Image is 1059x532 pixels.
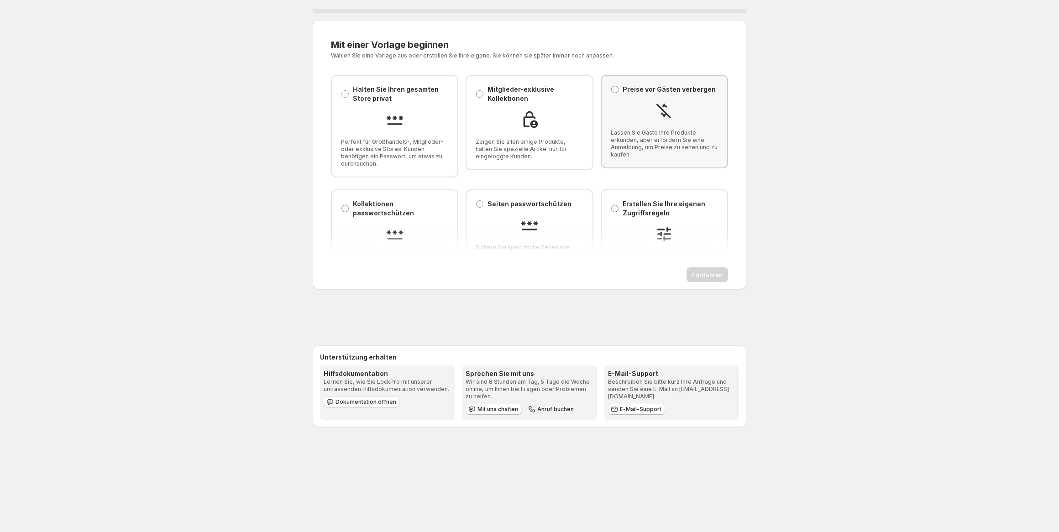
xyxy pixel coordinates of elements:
span: Dokumentation öffnen [336,398,396,406]
p: Kollektionen passwortschützen [353,199,448,218]
button: Mit uns chatten [466,404,522,415]
button: Anruf buchen [525,404,577,415]
span: E-Mail-Support [620,406,661,413]
span: Lassen Sie Gäste Ihre Produkte erkunden, aber erfordern Sie eine Anmeldung, um Preise zu sehen un... [611,129,718,158]
h3: Hilfsdokumentation [324,369,451,378]
a: E-Mail-Support [608,404,665,415]
p: Seiten passwortschützen [488,199,571,209]
a: Dokumentation öffnen [324,396,400,407]
img: Erstellen Sie Ihre eigenen Zugriffsregeln [655,225,673,243]
p: Wählen Sie eine Vorlage aus oder erstellen Sie Ihre eigene. Sie können sie später immer noch anpa... [331,52,667,59]
h3: E-Mail-Support [608,369,735,378]
span: Mit einer Vorlage beginnen [331,39,449,50]
p: Beschreiben Sie bitte kurz Ihre Anfrage und senden Sie eine E-Mail an [EMAIL_ADDRESS][DOMAIN_NAME]. [608,378,735,400]
img: Preise vor Gästen verbergen [655,101,673,120]
h2: Unterstützung erhalten [320,353,739,362]
p: Lernen Sie, wie Sie LockPro mit unserer umfassenden Hilfsdokumentation verwenden. [324,378,451,393]
img: Seiten passwortschützen [520,216,539,234]
span: Mit uns chatten [477,406,518,413]
span: Anruf buchen [537,406,574,413]
h3: Sprechen Sie mit uns [466,369,593,378]
img: Kollektionen passwortschützen [386,225,404,243]
span: Sichern Sie spezifische Seiten wie Lookbooks, Kataloge oder exklusive Inhalte. [476,244,583,266]
p: Halten Sie Ihren gesamten Store privat [353,85,448,103]
p: Preise vor Gästen verbergen [623,85,716,94]
span: Zeigen Sie allen einige Produkte, halten Sie spezielle Artikel nur für eingeloggte Kunden. [476,138,583,160]
img: Mitglieder-exklusive Kollektionen [520,110,539,129]
p: Mitglieder-exklusive Kollektionen [488,85,583,103]
img: Halten Sie Ihren gesamten Store privat [386,110,404,129]
span: Perfekt für Großhandels-, Mitglieder- oder exklusive Stores. Kunden benötigen ein Passwort, um et... [341,138,448,167]
p: Wir sind 8 Stunden am Tag, 5 Tage die Woche online, um Ihnen bei Fragen oder Problemen zu helfen. [466,378,593,400]
p: Erstellen Sie Ihre eigenen Zugriffsregeln [623,199,718,218]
